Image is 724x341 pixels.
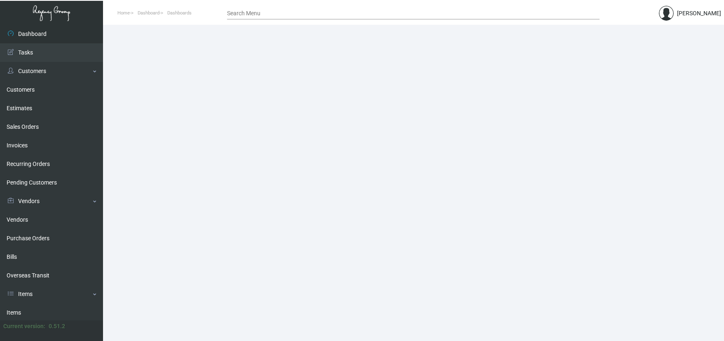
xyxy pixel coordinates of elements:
[3,322,45,331] div: Current version:
[138,10,159,16] span: Dashboard
[117,10,130,16] span: Home
[167,10,192,16] span: Dashboards
[659,6,674,21] img: admin@bootstrapmaster.com
[677,9,721,18] div: [PERSON_NAME]
[49,322,65,331] div: 0.51.2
